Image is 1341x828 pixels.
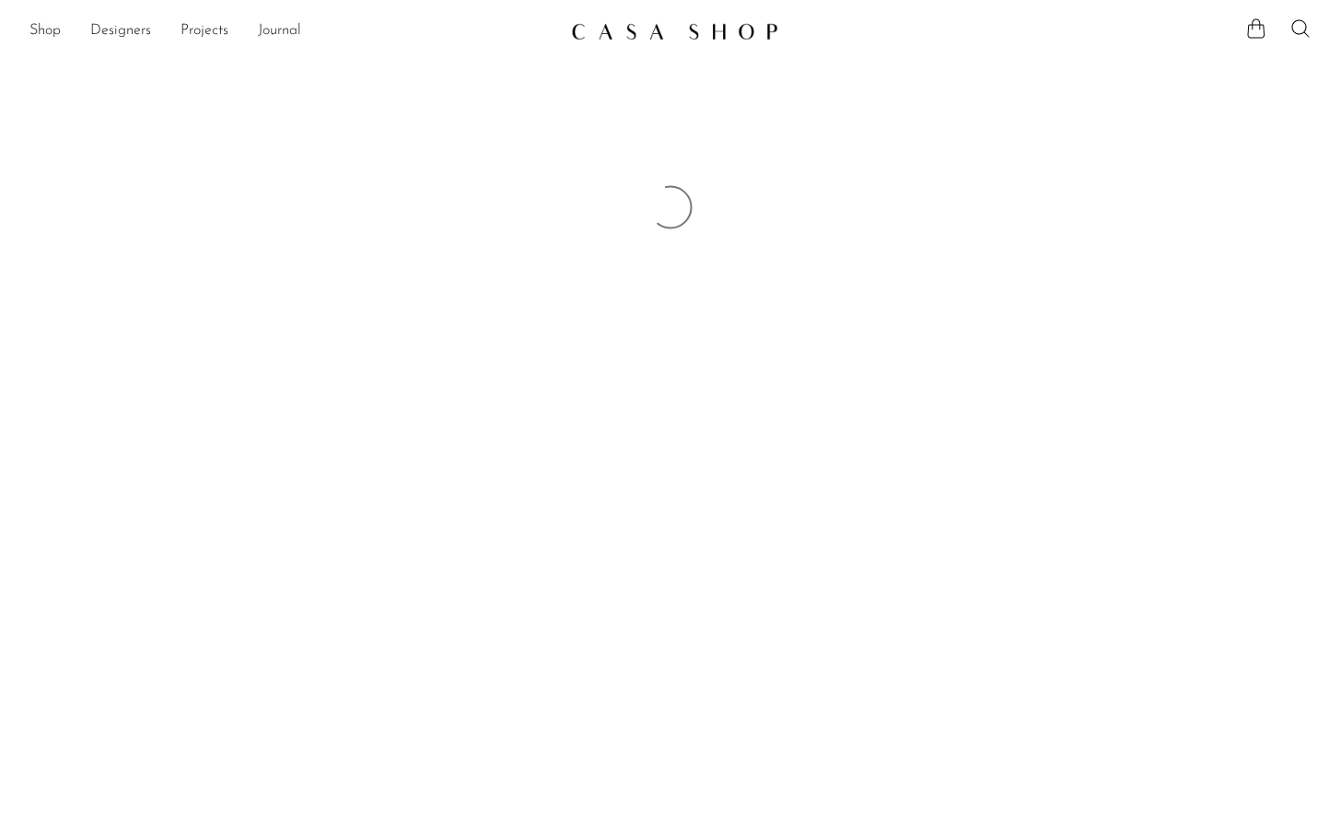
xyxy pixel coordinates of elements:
[29,16,556,47] nav: Desktop navigation
[181,19,228,43] a: Projects
[90,19,151,43] a: Designers
[258,19,301,43] a: Journal
[29,16,556,47] ul: NEW HEADER MENU
[29,19,61,43] a: Shop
